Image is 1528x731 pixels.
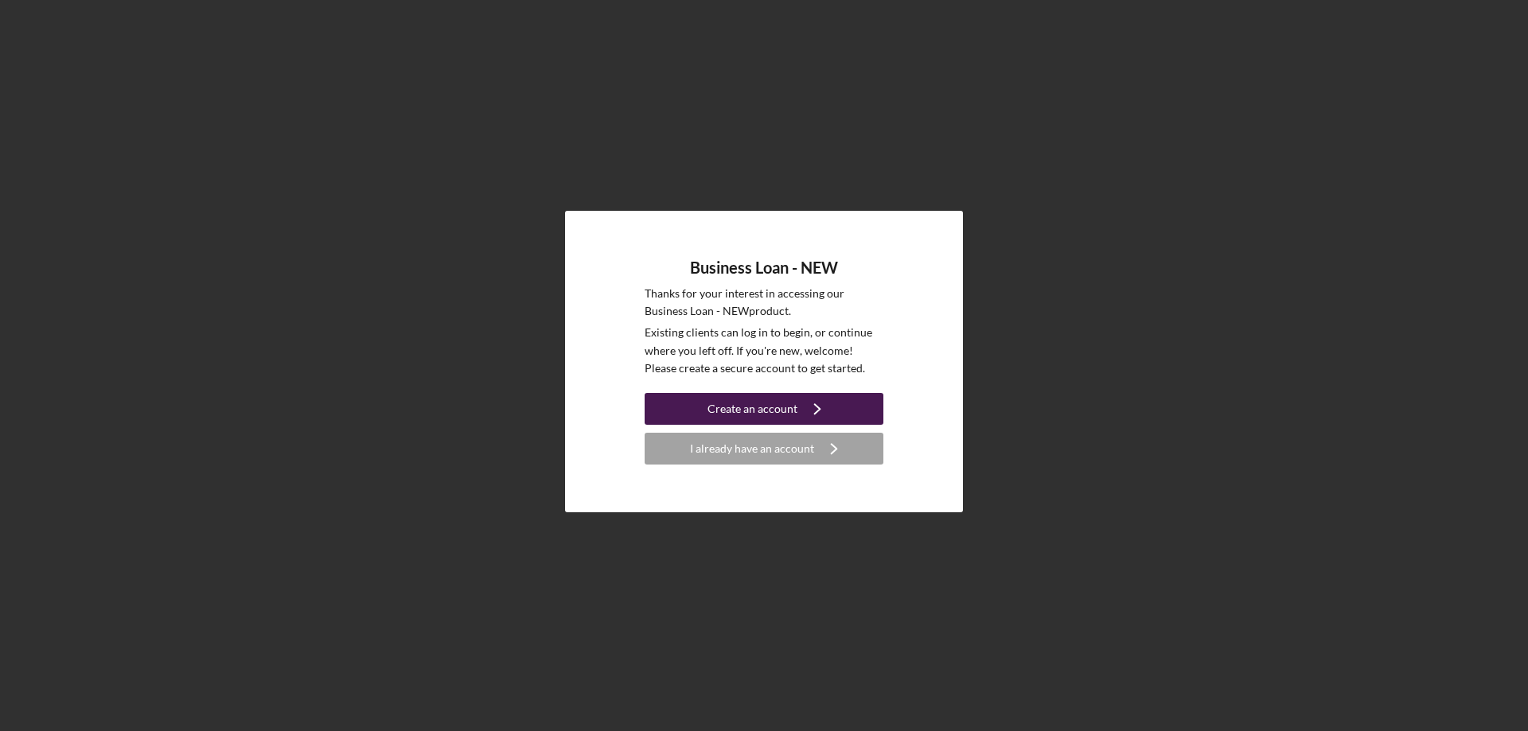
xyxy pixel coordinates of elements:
[690,259,838,277] h4: Business Loan - NEW
[690,433,814,465] div: I already have an account
[645,433,883,465] button: I already have an account
[707,393,797,425] div: Create an account
[645,393,883,425] button: Create an account
[645,393,883,429] a: Create an account
[645,285,883,321] p: Thanks for your interest in accessing our Business Loan - NEW product.
[645,324,883,377] p: Existing clients can log in to begin, or continue where you left off. If you're new, welcome! Ple...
